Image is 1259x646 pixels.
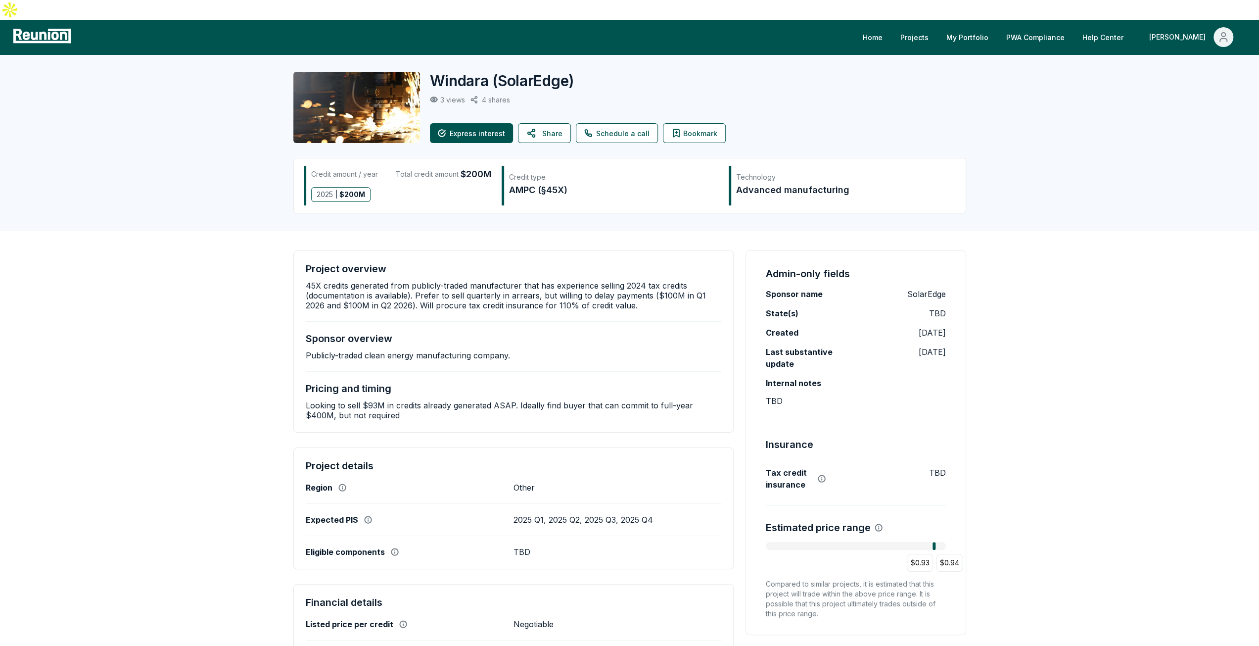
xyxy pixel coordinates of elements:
p: 3 views [440,96,465,104]
p: [DATE] [919,327,946,339]
label: Expected PIS [306,515,358,525]
div: Total credit amount [396,167,491,181]
p: SolarEdge [907,288,946,300]
div: AMPC (§45X) [509,183,718,197]
div: Advanced manufacturing [736,183,945,197]
span: 2025 [317,188,333,201]
a: My Portfolio [938,27,996,47]
label: Sponsor name [766,288,823,300]
img: Windara [293,72,420,143]
p: $0.93 [911,557,930,569]
h4: Financial details [306,596,722,608]
h2: Windara [430,72,574,90]
span: $ 200M [339,188,365,201]
button: [PERSON_NAME] [1141,27,1241,47]
h4: Pricing and timing [306,383,391,395]
div: Credit amount / year [311,167,378,181]
p: Negotiable [513,619,554,629]
div: [PERSON_NAME] [1149,27,1210,47]
p: Other [513,483,535,493]
h4: Insurance [766,437,813,452]
a: Schedule a call [576,123,658,143]
label: Internal notes [766,377,821,389]
label: Eligible components [306,547,385,557]
button: Bookmark [663,123,726,143]
h4: Admin-only fields [766,267,850,281]
p: TBD [513,547,530,557]
p: TBD [929,467,946,479]
button: Express interest [430,123,513,143]
span: | [335,188,337,201]
span: $200M [461,167,491,181]
div: Compared to similar projects, it is estimated that this project will trade within the above price... [766,579,945,619]
label: Last substantive update [766,346,856,370]
label: Created [766,327,798,339]
p: Looking to sell $93M in credits already generated ASAP. Ideally find buyer that can commit to ful... [306,400,722,420]
p: 2025 Q1, 2025 Q2, 2025 Q3, 2025 Q4 [513,515,653,525]
a: PWA Compliance [998,27,1072,47]
h4: Estimated price range [766,521,871,535]
div: Credit type [509,172,718,182]
h4: Project overview [306,263,386,275]
span: ( SolarEdge ) [492,72,574,90]
label: Tax credit insurance [766,467,812,491]
label: State(s) [766,307,798,319]
nav: Main [855,27,1249,47]
div: Technology [736,172,945,182]
label: Listed price per credit [306,619,393,629]
p: $0.94 [940,557,959,569]
button: Share [518,123,571,143]
p: TBD [766,395,783,407]
h4: Project details [306,460,722,472]
p: 45X credits generated from publicly-traded manufacturer that has experience selling 2024 tax cred... [306,281,722,310]
a: Home [855,27,890,47]
p: TBD [929,307,946,319]
h4: Sponsor overview [306,333,392,345]
p: Publicly-traded clean energy manufacturing company. [306,350,510,360]
a: Projects [892,27,936,47]
p: [DATE] [919,346,946,358]
a: Help Center [1074,27,1131,47]
p: 4 shares [482,96,510,104]
label: Region [306,483,332,493]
